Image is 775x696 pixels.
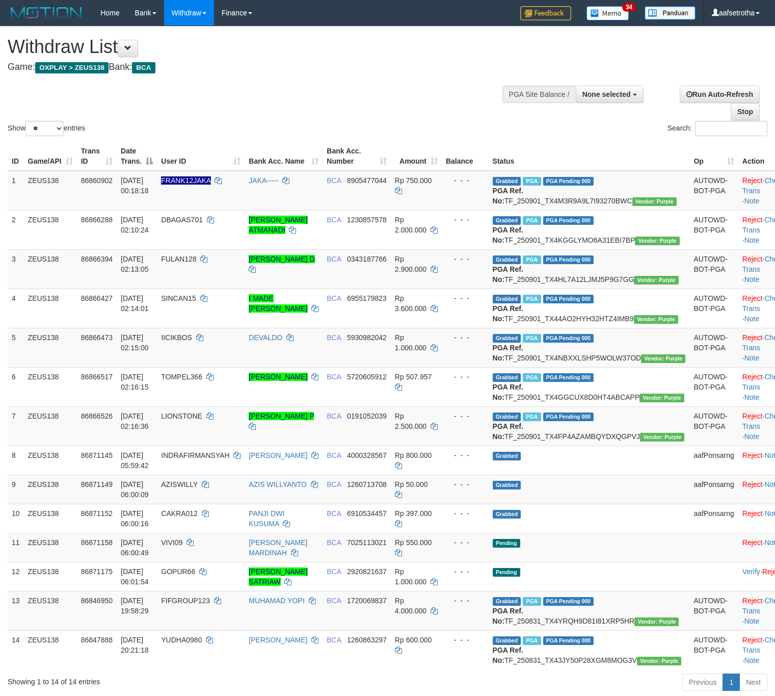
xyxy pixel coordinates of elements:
span: 86847888 [81,636,113,644]
a: [PERSON_NAME] ATMANADI [249,216,307,234]
span: 86871175 [81,568,113,576]
td: 5 [8,328,24,367]
span: Nama rekening ada tanda titik/strip, harap diedit [161,176,210,185]
span: Rp 507.957 [395,373,432,381]
span: Grabbed [493,373,521,382]
label: Show entries [8,121,85,136]
td: 13 [8,591,24,630]
a: [PERSON_NAME] P [249,412,314,420]
img: Button%20Memo.svg [586,6,629,20]
span: Rp 750.000 [395,176,432,185]
span: BCA [327,412,341,420]
a: DEVALDO [249,333,282,342]
a: Note [744,656,760,664]
td: 4 [8,289,24,328]
img: Feedback.jpg [520,6,571,20]
span: SINCAN15 [161,294,196,302]
span: Copy 1260713708 to clipboard [347,480,387,488]
a: [PERSON_NAME] [249,451,307,459]
span: Copy 1720069837 to clipboard [347,597,387,605]
td: 7 [8,406,24,446]
a: [PERSON_NAME] D [249,255,314,263]
select: Showentries [25,121,64,136]
td: 1 [8,171,24,211]
span: AZISWILLY [161,480,198,488]
span: Rp 1.000.000 [395,568,426,586]
td: AUTOWD-BOT-PGA [689,630,738,669]
td: ZEUS138 [24,533,77,562]
span: BCA [327,176,341,185]
a: Reject [742,636,763,644]
td: TF_250901_TX4NBXXLSHP5WOLW37OD [489,328,690,367]
td: ZEUS138 [24,504,77,533]
td: ZEUS138 [24,249,77,289]
span: BCA [327,294,341,302]
span: [DATE] 06:01:54 [121,568,149,586]
th: Game/API: activate to sort column ascending [24,142,77,171]
a: Reject [742,333,763,342]
td: ZEUS138 [24,446,77,475]
span: Copy 7025113021 to clipboard [347,538,387,547]
a: Note [744,354,760,362]
span: [DATE] 06:00:49 [121,538,149,557]
img: MOTION_logo.png [8,5,85,20]
span: None selected [582,90,631,98]
td: ZEUS138 [24,367,77,406]
span: [DATE] 02:16:36 [121,412,149,430]
span: LIONSTONE [161,412,202,420]
span: Vendor URL: https://trx4.1velocity.biz [634,315,678,324]
h4: Game: Bank: [8,62,506,72]
div: - - - [446,372,485,382]
td: aafPonsarng [689,504,738,533]
td: TF_250901_TX4FP4AZAMBQYDXQGPVJ [489,406,690,446]
span: [DATE] 00:18:18 [121,176,149,195]
th: Trans ID: activate to sort column ascending [77,142,117,171]
span: FULAN128 [161,255,196,263]
span: Copy 0343187766 to clipboard [347,255,387,263]
a: Previous [682,674,723,691]
span: FIFGROUP123 [161,597,210,605]
span: PGA Pending [543,413,594,421]
span: Grabbed [493,481,521,489]
div: - - - [446,537,485,548]
span: Vendor URL: https://trx4.1velocity.biz [632,197,677,206]
a: 1 [723,674,740,691]
span: Marked by aafnoeunsreypich [523,597,541,606]
span: [DATE] 19:58:29 [121,597,149,615]
td: TF_250901_TX4HL7A12LJMJ5P9G7GG [489,249,690,289]
span: Rp 3.600.000 [395,294,426,313]
span: BCA [327,216,341,224]
span: [DATE] 05:59:42 [121,451,149,470]
span: Grabbed [493,255,521,264]
span: Rp 2.500.000 [395,412,426,430]
span: Marked by aafpengsreynich [523,334,541,343]
span: Grabbed [493,636,521,645]
td: 3 [8,249,24,289]
div: - - - [446,175,485,186]
div: - - - [446,332,485,343]
td: ZEUS138 [24,210,77,249]
a: Note [744,236,760,244]
div: - - - [446,293,485,303]
td: aafPonsarng [689,446,738,475]
span: [DATE] 02:15:00 [121,333,149,352]
td: 6 [8,367,24,406]
a: Reject [742,538,763,547]
span: 86871145 [81,451,113,459]
a: JAKA----- [249,176,278,185]
span: Vendor URL: https://trx4.1velocity.biz [641,354,685,363]
span: Copy 0191052039 to clipboard [347,412,387,420]
span: BCA [132,62,155,73]
span: Rp 50.000 [395,480,428,488]
span: BCA [327,597,341,605]
a: PANJI DWI KUSUMA [249,509,284,528]
span: [DATE] 06:00:09 [121,480,149,499]
span: [DATE] 06:00:16 [121,509,149,528]
span: YUDHA0980 [161,636,202,644]
a: Run Auto-Refresh [680,86,760,103]
td: ZEUS138 [24,562,77,591]
td: AUTOWD-BOT-PGA [689,171,738,211]
div: - - - [446,508,485,519]
span: 86866473 [81,333,113,342]
span: IICIKBOS [161,333,192,342]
